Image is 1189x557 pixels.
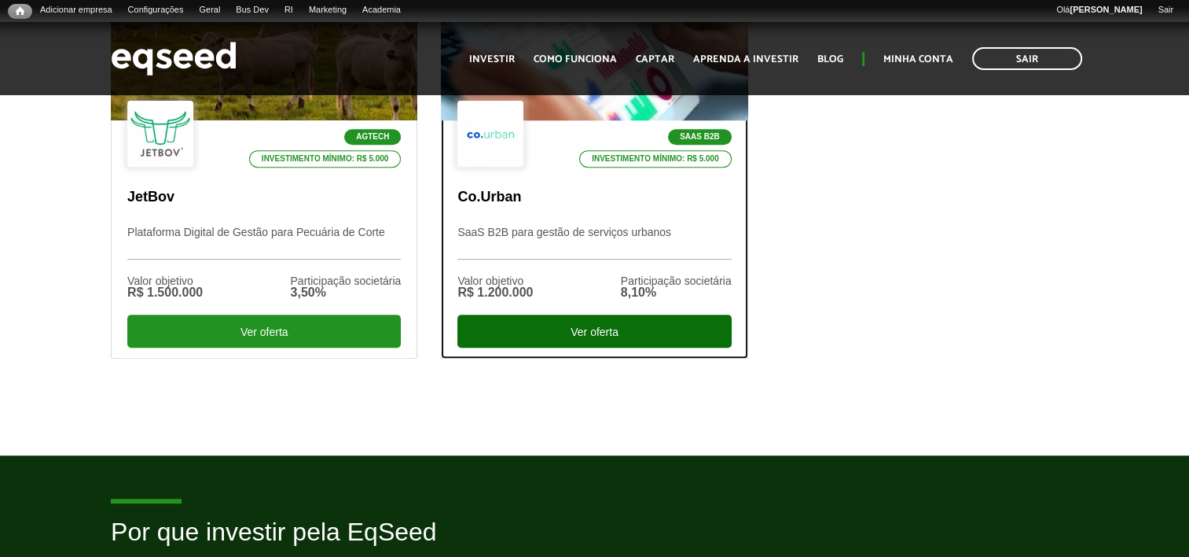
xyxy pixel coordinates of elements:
[344,129,401,145] p: Agtech
[120,4,192,17] a: Configurações
[621,286,732,299] div: 8,10%
[1070,5,1142,14] strong: [PERSON_NAME]
[579,150,732,168] p: Investimento mínimo: R$ 5.000
[127,315,401,348] div: Ver oferta
[127,275,203,286] div: Valor objetivo
[127,226,401,260] p: Plataforma Digital de Gestão para Pecuária de Corte
[457,315,731,348] div: Ver oferta
[1048,4,1150,17] a: Olá[PERSON_NAME]
[457,275,533,286] div: Valor objetivo
[693,54,798,65] a: Aprenda a investir
[457,189,731,206] p: Co.Urban
[883,54,953,65] a: Minha conta
[636,54,674,65] a: Captar
[228,4,277,17] a: Bus Dev
[249,150,402,168] p: Investimento mínimo: R$ 5.000
[127,189,401,206] p: JetBov
[8,4,32,19] a: Início
[817,54,843,65] a: Blog
[111,38,237,79] img: EqSeed
[1150,4,1181,17] a: Sair
[457,226,731,260] p: SaaS B2B para gestão de serviços urbanos
[290,275,401,286] div: Participação societária
[354,4,409,17] a: Academia
[621,275,732,286] div: Participação societária
[301,4,354,17] a: Marketing
[469,54,515,65] a: Investir
[16,6,24,17] span: Início
[127,286,203,299] div: R$ 1.500.000
[668,129,732,145] p: SaaS B2B
[534,54,617,65] a: Como funciona
[277,4,301,17] a: RI
[290,286,401,299] div: 3,50%
[972,47,1082,70] a: Sair
[191,4,228,17] a: Geral
[32,4,120,17] a: Adicionar empresa
[457,286,533,299] div: R$ 1.200.000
